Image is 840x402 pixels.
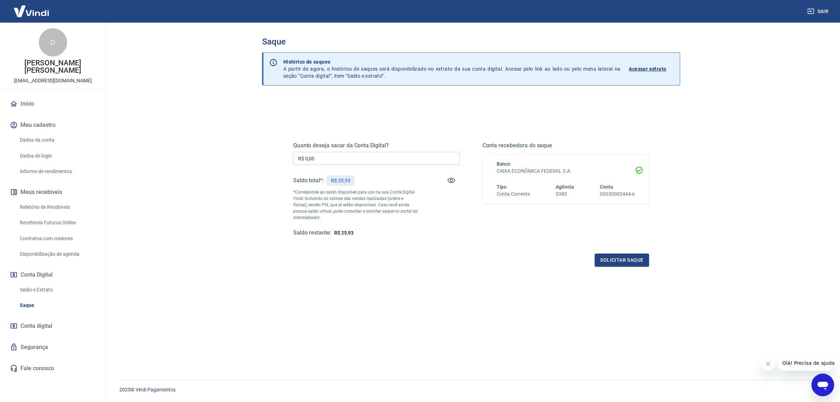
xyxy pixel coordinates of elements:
a: Segurança [8,339,97,355]
p: *Corresponde ao saldo disponível para uso na sua Conta Digital Vindi. Incluindo os valores das ve... [293,189,418,221]
h5: Conta recebedora do saque [483,142,649,149]
h6: 00030003444-6 [600,190,635,198]
a: Dados da conta [17,133,97,147]
a: Vindi Pagamentos [136,387,176,392]
h5: Quanto deseja sacar da Conta Digital? [293,142,460,149]
span: Banco [497,161,511,167]
p: A partir de agora, o histórico de saques será disponibilizado no extrato da sua conta digital. Ac... [283,58,621,79]
iframe: Mensagem da empresa [778,355,834,371]
h5: Saldo restante: [293,229,331,237]
a: Relatório de Recebíveis [17,200,97,214]
h5: Saldo total*: [293,177,324,184]
h6: CAIXA ECONÔMICA FEDERAL S.A. [497,167,635,175]
a: Saque [17,298,97,313]
button: Meu cadastro [8,117,97,133]
iframe: Fechar mensagem [761,357,775,371]
button: Sair [806,5,832,18]
a: Conta digital [8,318,97,334]
a: Início [8,96,97,112]
p: Histórico de saques [283,58,621,65]
div: D [39,28,67,57]
span: R$ 25,93 [334,230,354,236]
a: Informe de rendimentos [17,164,97,179]
a: Dados de login [17,149,97,163]
img: Vindi [8,0,54,22]
span: Conta digital [20,321,52,331]
a: Acessar extrato [629,58,674,79]
h3: Saque [262,37,680,47]
h6: Conta Corrente [497,190,530,198]
span: Conta [600,184,614,190]
p: R$ 25,93 [331,177,350,184]
a: Disponibilização de agenda [17,247,97,261]
span: Olá! Precisa de ajuda? [4,5,59,11]
button: Meus recebíveis [8,184,97,200]
p: Acessar extrato [629,65,667,72]
a: Saldo e Extrato [17,283,97,297]
h6: 0380 [556,190,574,198]
button: Conta Digital [8,267,97,283]
span: Agência [556,184,574,190]
p: 2025 © [119,386,823,394]
button: Solicitar saque [595,254,649,267]
a: Contratos com credores [17,231,97,246]
p: [PERSON_NAME] [PERSON_NAME] [6,59,100,74]
p: [EMAIL_ADDRESS][DOMAIN_NAME] [14,77,92,84]
a: Recebíveis Futuros Online [17,215,97,230]
span: Tipo [497,184,507,190]
a: Fale conosco [8,361,97,376]
iframe: Botão para abrir a janela de mensagens [812,374,834,396]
